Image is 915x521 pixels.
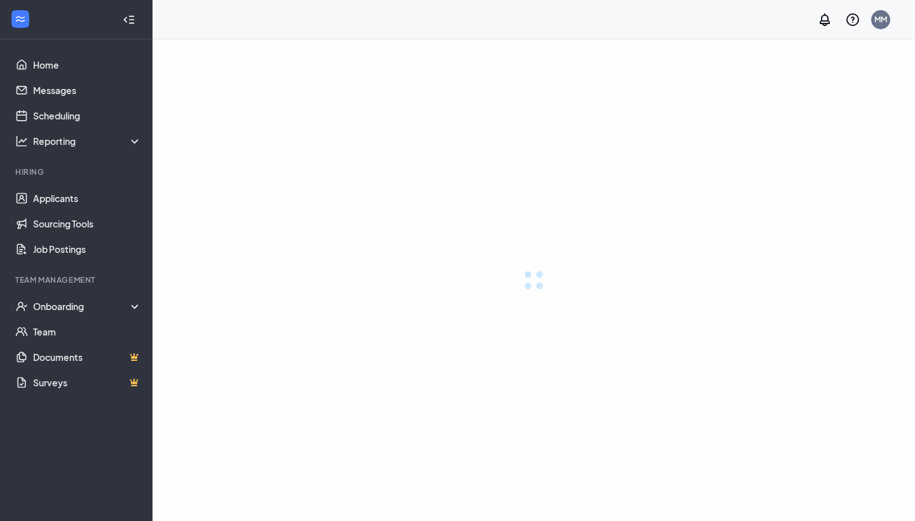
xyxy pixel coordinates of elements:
a: Home [33,52,142,78]
a: Team [33,319,142,344]
svg: Analysis [15,135,28,147]
svg: Collapse [123,13,135,26]
div: Reporting [33,135,142,147]
svg: Notifications [817,12,832,27]
svg: UserCheck [15,300,28,313]
a: DocumentsCrown [33,344,142,370]
a: Sourcing Tools [33,211,142,236]
svg: QuestionInfo [845,12,860,27]
a: Scheduling [33,103,142,128]
a: Applicants [33,186,142,211]
div: Hiring [15,166,139,177]
a: Messages [33,78,142,103]
a: SurveysCrown [33,370,142,395]
div: Team Management [15,274,139,285]
div: MM [874,14,887,25]
svg: WorkstreamLogo [14,13,27,25]
a: Job Postings [33,236,142,262]
div: Onboarding [33,300,142,313]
